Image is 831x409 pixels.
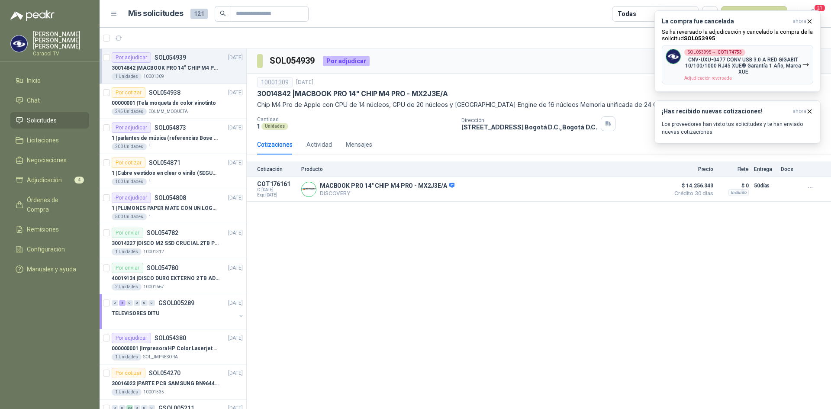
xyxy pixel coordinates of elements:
p: [DATE] [228,299,243,307]
div: Por adjudicar [112,52,151,63]
p: Flete [718,166,749,172]
p: [DATE] [228,264,243,272]
a: Por cotizarSOL054871[DATE] 1 |Cubre vestidos en clear o vinilo (SEGUN ESPECIFICACIONES DEL ADJUNT... [100,154,246,189]
p: SOL054782 [147,230,178,236]
span: Chat [27,96,40,105]
a: Por adjudicarSOL054380[DATE] 000000001 |Impresora HP Color Laserjet Pro 3201dw1 UnidadesSOL_IMPRE... [100,329,246,364]
p: 1 [148,143,151,150]
div: 245 Unidades [112,108,147,115]
p: Cotización [257,166,296,172]
div: Por cotizar [112,87,145,98]
span: 121 [190,9,208,19]
p: GSOL005289 [158,300,194,306]
p: [PERSON_NAME] [PERSON_NAME] [PERSON_NAME] [33,31,89,49]
div: 1 Unidades [112,73,142,80]
p: $ 0 [718,180,749,191]
span: 4 [74,177,84,184]
p: 1 [148,213,151,220]
p: 1 [148,178,151,185]
span: ahora [792,108,806,115]
span: Adjudicación [27,175,62,185]
p: Cantidad [257,116,454,122]
div: Actividad [306,140,332,149]
span: Órdenes de Compra [27,195,81,214]
div: 0 [134,300,140,306]
div: 4 [119,300,126,306]
p: 10001312 [143,248,164,255]
div: Incluido [728,189,749,196]
div: 2 Unidades [112,283,142,290]
a: Por adjudicarSOL054873[DATE] 1 |parlantes de música (referencias Bose o Alexa) CON MARCACION 1 LO... [100,119,246,154]
p: CNV-UXU-0477 CONV USB 3.0 A RED GIGABIT 10/100/1000 RJ45 XUE® Garantía 1 Año, Marca XUE [684,57,802,75]
span: ahora [792,18,806,25]
div: 1 Unidades [112,389,142,396]
p: [STREET_ADDRESS] Bogotá D.C. , Bogotá D.C. [461,123,597,131]
a: Remisiones [10,221,89,238]
button: Company LogoSOL053995→COT174753CNV-UXU-0477 CONV USB 3.0 A RED GIGABIT 10/100/1000 RJ45 XUE® Gara... [662,45,813,84]
img: Company Logo [11,35,27,52]
button: Nueva solicitud [721,6,787,22]
p: [DATE] [296,78,313,87]
a: Configuración [10,241,89,258]
a: Por cotizarSOL054938[DATE] 00000001 |Tela moqueta de color vinotinto245 UnidadesEQLMM_MOQUETA [100,84,246,119]
div: Por adjudicar [112,193,151,203]
div: 1 Unidades [112,248,142,255]
span: Crédito 30 días [670,191,713,196]
img: Company Logo [666,49,680,64]
a: Por enviarSOL054782[DATE] 30014227 |DISCO M2 SSD CRUCIAL 2TB P3 PLUS1 Unidades10001312 [100,224,246,259]
a: Chat [10,92,89,109]
p: SOL054780 [147,265,178,271]
p: MACBOOK PRO 14" CHIP M4 PRO - MX2J3E/A [320,182,454,190]
p: 1 | PLUMONES PAPER MATE CON UN LOGO (SEGUN REF.ADJUNTA) [112,204,219,213]
span: Negociaciones [27,155,67,165]
p: SOL054938 [149,90,180,96]
p: SOL054270 [149,370,180,376]
a: Órdenes de Compra [10,192,89,218]
a: Manuales y ayuda [10,261,89,277]
p: 1 [257,122,260,130]
div: Por cotizar [112,158,145,168]
a: Adjudicación4 [10,172,89,188]
div: 0 [148,300,155,306]
p: Entrega [754,166,776,172]
p: 10001667 [143,283,164,290]
h3: La compra fue cancelada [662,18,789,25]
p: EQLMM_MOQUETA [148,108,188,115]
div: Por adjudicar [112,333,151,343]
a: Por cotizarSOL054270[DATE] 30016023 |PARTE PCB SAMSUNG BN9644788A P ONECONNE1 Unidades10001535 [100,364,246,399]
div: 1 Unidades [112,354,142,361]
div: Por cotizar [112,368,145,378]
span: Inicio [27,76,41,85]
a: Licitaciones [10,132,89,148]
button: ¡Has recibido nuevas cotizaciones!ahora Los proveedores han visto tus solicitudes y te han enviad... [654,100,821,143]
div: Por adjudicar [112,122,151,133]
span: $ 14.256.343 [670,180,713,191]
div: Por enviar [112,263,143,273]
b: COT174753 [718,50,742,55]
div: 0 [141,300,148,306]
p: 30014227 | DISCO M2 SSD CRUCIAL 2TB P3 PLUS [112,239,219,248]
a: Solicitudes [10,112,89,129]
span: Remisiones [27,225,59,234]
p: Chip M4 Pro de Apple con CPU de 14 núcleos, GPU de 20 núcleos y [GEOGRAPHIC_DATA] Engine de 16 nú... [257,100,821,109]
p: COT176161 [257,180,296,187]
a: Negociaciones [10,152,89,168]
div: 500 Unidades [112,213,147,220]
p: [DATE] [228,369,243,377]
span: Manuales y ayuda [27,264,76,274]
p: SOL054939 [155,55,186,61]
p: SOL_IMPRESORA [143,354,178,361]
p: [DATE] [228,89,243,97]
div: Unidades [261,123,288,130]
p: 10001309 [143,73,164,80]
span: C: [DATE] [257,187,296,193]
p: 10001535 [143,389,164,396]
h1: Mis solicitudes [128,7,184,20]
span: Exp: [DATE] [257,193,296,198]
a: Por adjudicarSOL054939[DATE] 30014842 |MACBOOK PRO 14" CHIP M4 PRO - MX2J3E/A1 Unidades10001309 [100,49,246,84]
h3: SOL054939 [270,54,316,68]
div: Cotizaciones [257,140,293,149]
a: Por adjudicarSOL054808[DATE] 1 |PLUMONES PAPER MATE CON UN LOGO (SEGUN REF.ADJUNTA)500 Unidades1 [100,189,246,224]
span: 21 [814,4,826,12]
p: DISCOVERY [320,190,454,196]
